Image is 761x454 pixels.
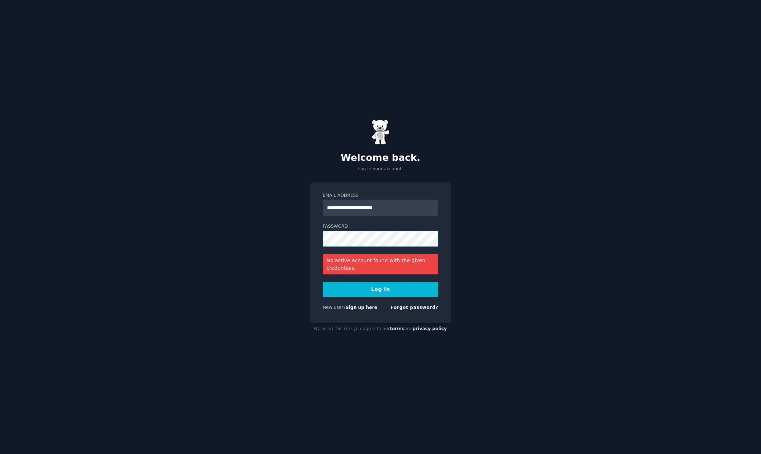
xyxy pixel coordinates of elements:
label: Email Address [323,193,438,199]
a: terms [390,326,404,331]
span: New user? [323,305,346,310]
a: privacy policy [412,326,447,331]
img: Gummy Bear [372,120,389,145]
div: No active account found with the given credentials [323,254,438,274]
h2: Welcome back. [310,152,451,164]
label: Password [323,223,438,230]
a: Sign up here [346,305,377,310]
a: Forgot password? [391,305,438,310]
div: By using this site you agree to our and [310,323,451,335]
button: Log In [323,282,438,297]
p: Log in your account. [310,166,451,172]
